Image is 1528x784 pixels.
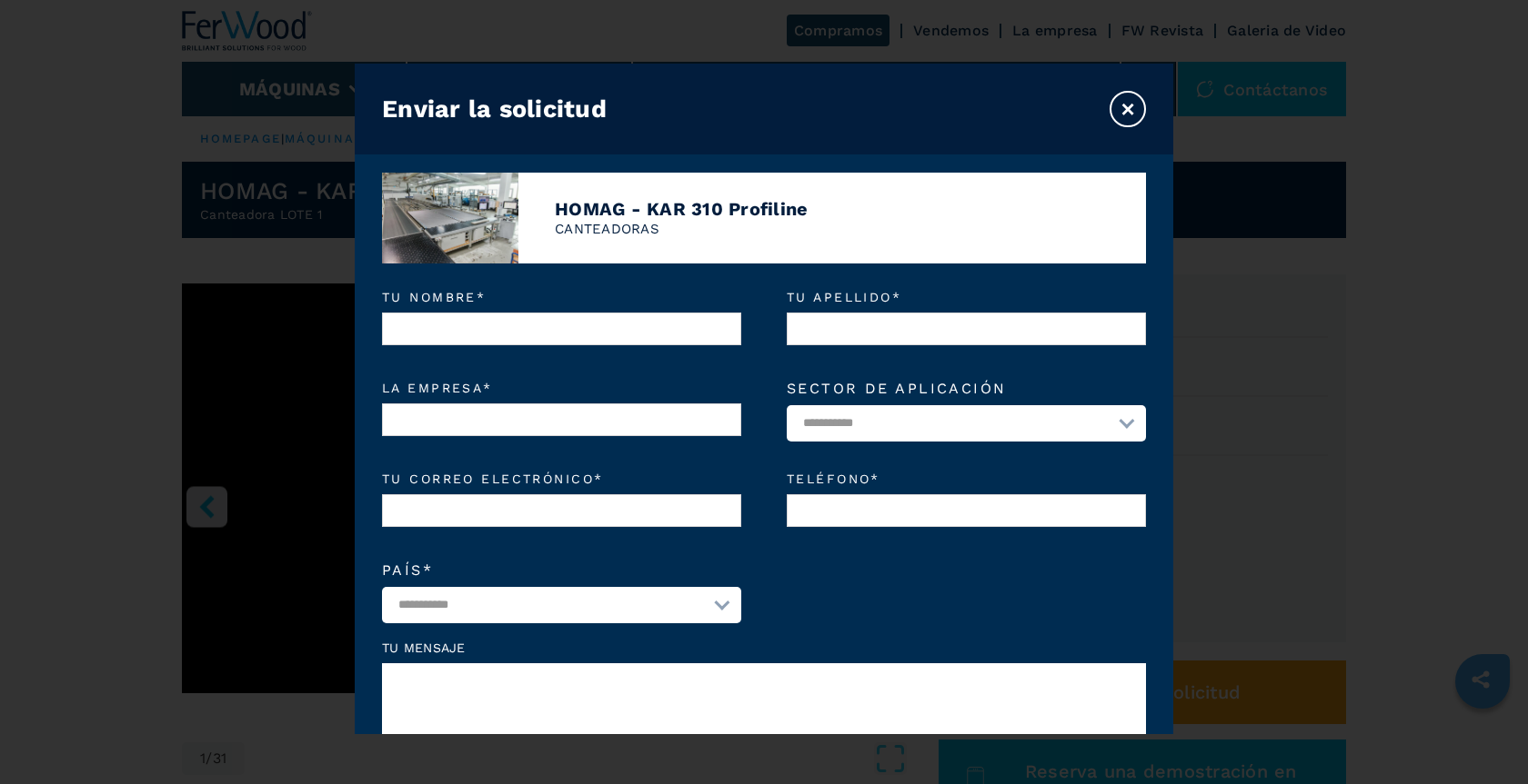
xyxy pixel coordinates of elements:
[382,291,741,303] em: Tu nombre
[382,641,1146,654] label: Tu mensaje
[382,403,741,436] input: La empresa*
[555,220,808,239] p: CANTEADORAS
[787,494,1146,527] input: Teléfono*
[382,94,607,124] h3: Enviar la solicitud
[787,382,1146,396] label: Sector de aplicación
[382,382,741,394] em: La empresa
[382,494,741,527] input: Tu correo electrónico*
[555,198,808,220] h4: HOMAG - KAR 310 Profiline
[787,313,1146,345] input: Tu apellido*
[1110,91,1146,127] button: ×
[382,173,518,263] img: image
[382,563,741,578] label: País
[382,313,741,345] input: Tu nombre*
[787,291,1146,303] em: Tu apellido
[382,472,741,485] em: Tu correo electrónico
[787,472,1146,485] em: Teléfono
